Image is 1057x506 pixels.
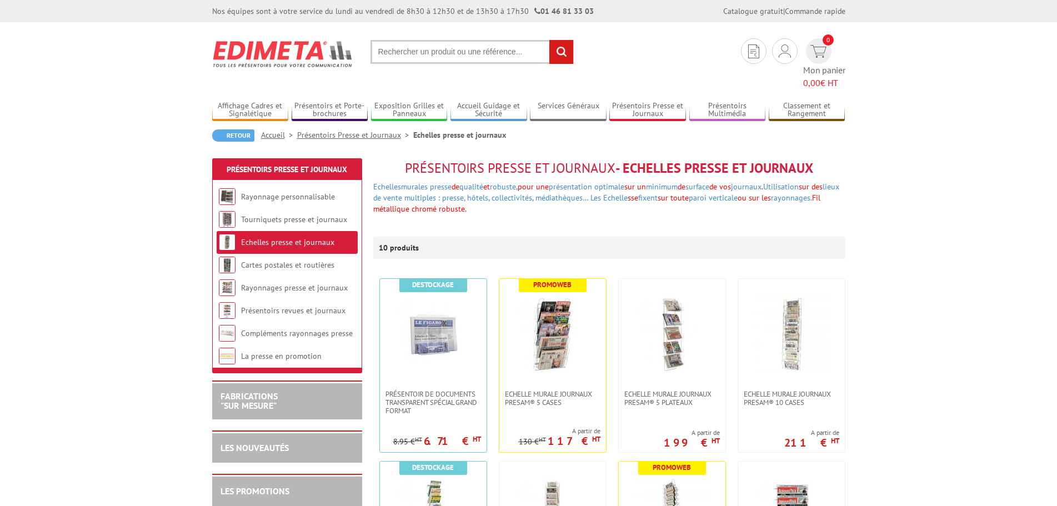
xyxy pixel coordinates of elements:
a: Echelles [373,182,401,192]
li: Echelles presse et journaux [413,129,506,141]
img: devis rapide [779,44,791,58]
span: PRÉSENTOIR DE DOCUMENTS TRANSPARENT SPÉCIAL GRAND FORMAT [385,390,481,415]
a: Présentoirs Presse et Journaux [609,101,686,119]
a: Echelle murale journaux Presam® 10 cases [738,390,845,407]
sup: HT [473,434,481,444]
img: Echelle murale journaux Presam® 10 cases [753,295,830,373]
img: Echelles presse et journaux [219,234,236,251]
h1: - Echelles presse et journaux [373,161,845,176]
a: médiathèques… [535,193,588,203]
a: Echelles presse et journaux [241,237,334,247]
img: devis rapide [748,44,759,58]
img: Tourniquets presse et journaux [219,211,236,228]
a: rayonnages. [771,193,812,203]
span: de et pour une sur un de de vos . sur des [373,182,839,203]
p: 199 € [664,439,720,446]
a: Présentoirs revues et journaux [241,305,345,315]
a: Les Echelle [590,193,628,203]
a: optimale [594,182,624,192]
a: paroi verticale [689,193,738,203]
a: Présentoirs et Porte-brochures [292,101,368,119]
sup: HT [539,435,546,443]
a: Services Généraux [530,101,607,119]
span: € HT [803,77,845,89]
span: 0,00 [803,77,820,88]
span: Echelle murale journaux Presam® 5 plateaux [624,390,720,407]
img: Echelle murale journaux Presam® 5 cases [514,295,592,373]
a: fixent [638,193,658,203]
img: Echelle murale journaux Presam® 5 plateaux [633,295,711,373]
a: hôtels, [467,193,489,203]
img: Compléments rayonnages presse [219,325,236,342]
p: 10 produits [379,237,420,259]
b: Promoweb [533,280,572,289]
span: Echelle murale journaux Presam® 5 cases [505,390,600,407]
a: Cartes postales et routières [241,260,334,270]
a: Echelle murale journaux Presam® 5 plateaux [619,390,725,407]
img: Présentoirs revues et journaux [219,302,236,319]
strong: 01 46 81 33 03 [534,6,594,16]
input: Rechercher un produit ou une référence... [370,40,574,64]
a: PRÉSENTOIR DE DOCUMENTS TRANSPARENT SPÉCIAL GRAND FORMAT [380,390,487,415]
b: Destockage [412,463,454,472]
a: présentation [549,182,592,192]
img: Rayonnages presse et journaux [219,279,236,296]
span: s [628,193,631,203]
a: Tourniquets presse et journaux [241,214,347,224]
p: 211 € [784,439,839,446]
div: Nos équipes sont à votre service du lundi au vendredi de 8h30 à 12h30 et de 13h30 à 17h30 [212,6,594,17]
a: minimum [646,182,678,192]
a: Présentoirs Presse et Journaux [227,164,347,174]
img: PRÉSENTOIR DE DOCUMENTS TRANSPARENT SPÉCIAL GRAND FORMAT [394,295,472,373]
a: robuste, [490,182,518,192]
a: Accueil Guidage et Sécurité [450,101,527,119]
p: 117 € [548,438,600,444]
a: Présentoirs Presse et Journaux [297,130,413,140]
b: Destockage [412,280,454,289]
img: La presse en promotion [219,348,236,364]
b: Promoweb [653,463,691,472]
a: lieux de vente multiples : [373,182,839,203]
div: | [723,6,845,17]
a: Présentoirs Multimédia [689,101,766,119]
span: A partir de [784,428,839,437]
a: presse, [442,193,465,203]
img: Rayonnage personnalisable [219,188,236,205]
a: Retour [212,129,254,142]
p: 8.95 € [393,438,422,446]
a: qualité [459,182,483,192]
p: 6.71 € [424,438,481,444]
sup: HT [831,436,839,445]
span: A partir de [519,427,600,435]
a: collectivités, [492,193,533,203]
a: Catalogue gratuit [723,6,783,16]
a: presse [430,182,452,192]
a: surface [685,182,709,192]
span: Mon panier [803,64,845,89]
img: Cartes postales et routières [219,257,236,273]
a: Affichage Cadres et Signalétique [212,101,289,119]
a: FABRICATIONS"Sur Mesure" [221,390,278,412]
span: Présentoirs Presse et Journaux [405,159,615,177]
a: LES PROMOTIONS [221,485,289,497]
a: journaux [731,182,762,192]
span: A partir de [664,428,720,437]
a: Rayonnages presse et journaux [241,283,348,293]
span: Echelle murale journaux Presam® 10 cases [744,390,839,407]
a: Compléments rayonnages presse [241,328,353,338]
a: Rayonnage personnalisable [241,192,335,202]
img: devis rapide [810,45,826,58]
input: rechercher [549,40,573,64]
a: devis rapide 0 Mon panier 0,00€ HT [803,38,845,89]
p: 130 € [519,438,546,446]
a: Commande rapide [785,6,845,16]
a: Exposition Grilles et Panneaux [371,101,448,119]
a: Utilisation [763,182,799,192]
img: Edimeta [212,33,354,74]
sup: HT [415,435,422,443]
sup: HT [712,436,720,445]
a: Classement et Rangement [769,101,845,119]
a: Accueil [261,130,297,140]
a: murales [401,182,428,192]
